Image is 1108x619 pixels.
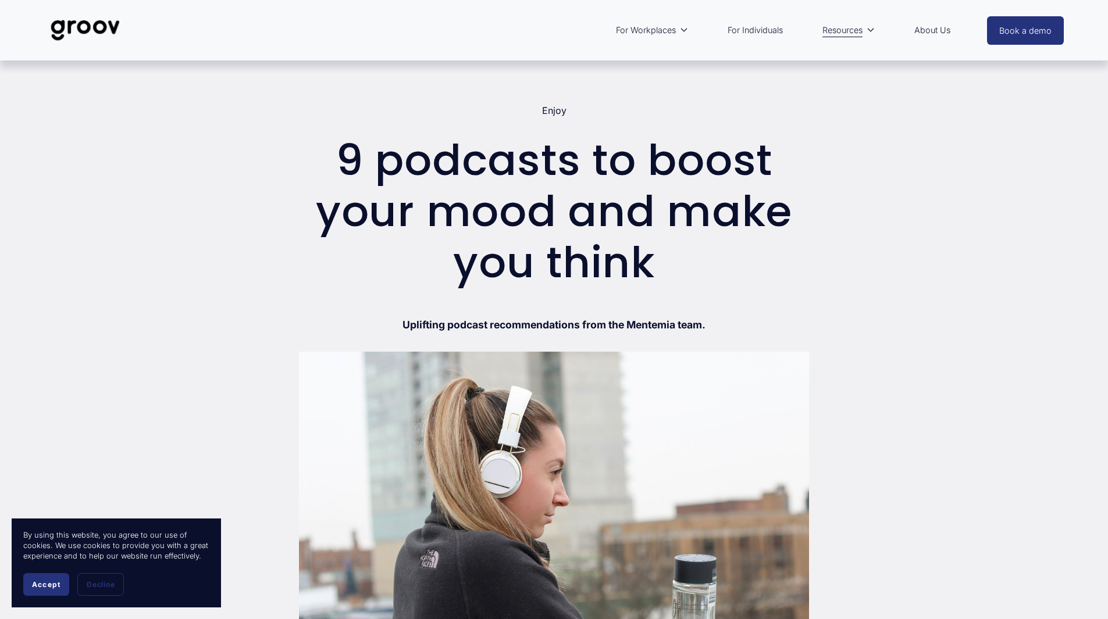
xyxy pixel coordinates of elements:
a: folder dropdown [610,17,694,44]
strong: Uplifting podcast recommendations from the Mentemia team. [402,319,706,331]
img: Groov | Unlock Human Potential at Work and in Life [44,11,126,49]
span: For Workplaces [616,23,676,38]
a: For Individuals [722,17,789,44]
a: Enjoy [542,105,567,116]
a: Book a demo [987,16,1064,45]
span: Resources [822,23,863,38]
span: Accept [32,580,60,589]
button: Decline [77,573,124,596]
p: By using this website, you agree to our use of cookies. We use cookies to provide you with a grea... [23,530,209,561]
button: Accept [23,573,69,596]
a: About Us [909,17,956,44]
span: Decline [87,580,115,589]
h1: 9 podcasts to boost your mood and make you think [299,135,808,289]
a: folder dropdown [817,17,881,44]
section: Cookie banner [12,518,221,607]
